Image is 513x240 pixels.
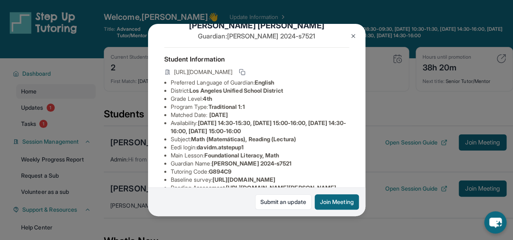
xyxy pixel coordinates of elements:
li: Eedi login : [171,143,349,151]
span: G894C9 [209,168,232,175]
a: Submit an update [255,194,311,210]
span: Los Angeles Unified School District [189,87,283,94]
span: [DATE] [209,111,228,118]
span: [URL][DOMAIN_NAME][PERSON_NAME][PERSON_NAME] [171,184,337,199]
p: Guardian: [PERSON_NAME] 2024-s7521 [164,31,349,41]
h4: Student Information [164,54,349,64]
span: [URL][DOMAIN_NAME] [174,68,232,76]
span: 4th [203,95,212,102]
li: Guardian Name : [171,159,349,168]
span: [URL][DOMAIN_NAME] [212,176,275,183]
li: Program Type: [171,103,349,111]
span: [PERSON_NAME] 2024-s7521 [212,160,292,167]
h1: [PERSON_NAME] [PERSON_NAME] [164,20,349,31]
img: Close Icon [350,33,356,39]
li: Matched Date: [171,111,349,119]
li: Main Lesson : [171,151,349,159]
li: Grade Level: [171,95,349,103]
li: Preferred Language of Guardian: [171,79,349,87]
li: District: [171,87,349,95]
span: Math (Matemáticas), Reading (Lectura) [191,136,296,142]
span: Foundational Literacy, Math [204,152,279,159]
span: Traditional 1:1 [208,103,245,110]
li: Baseline survey : [171,176,349,184]
button: chat-button [484,211,507,234]
span: English [255,79,275,86]
button: Copy link [237,67,247,77]
li: Availability: [171,119,349,135]
li: Subject : [171,135,349,143]
span: [DATE] 14:30-15:30, [DATE] 15:00-16:00, [DATE] 14:30-16:00, [DATE] 15:00-16:00 [171,119,346,134]
li: Tutoring Code : [171,168,349,176]
button: Join Meeting [315,194,359,210]
li: Reading Assessment : [171,184,349,200]
span: davidm.atstepup1 [197,144,244,151]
